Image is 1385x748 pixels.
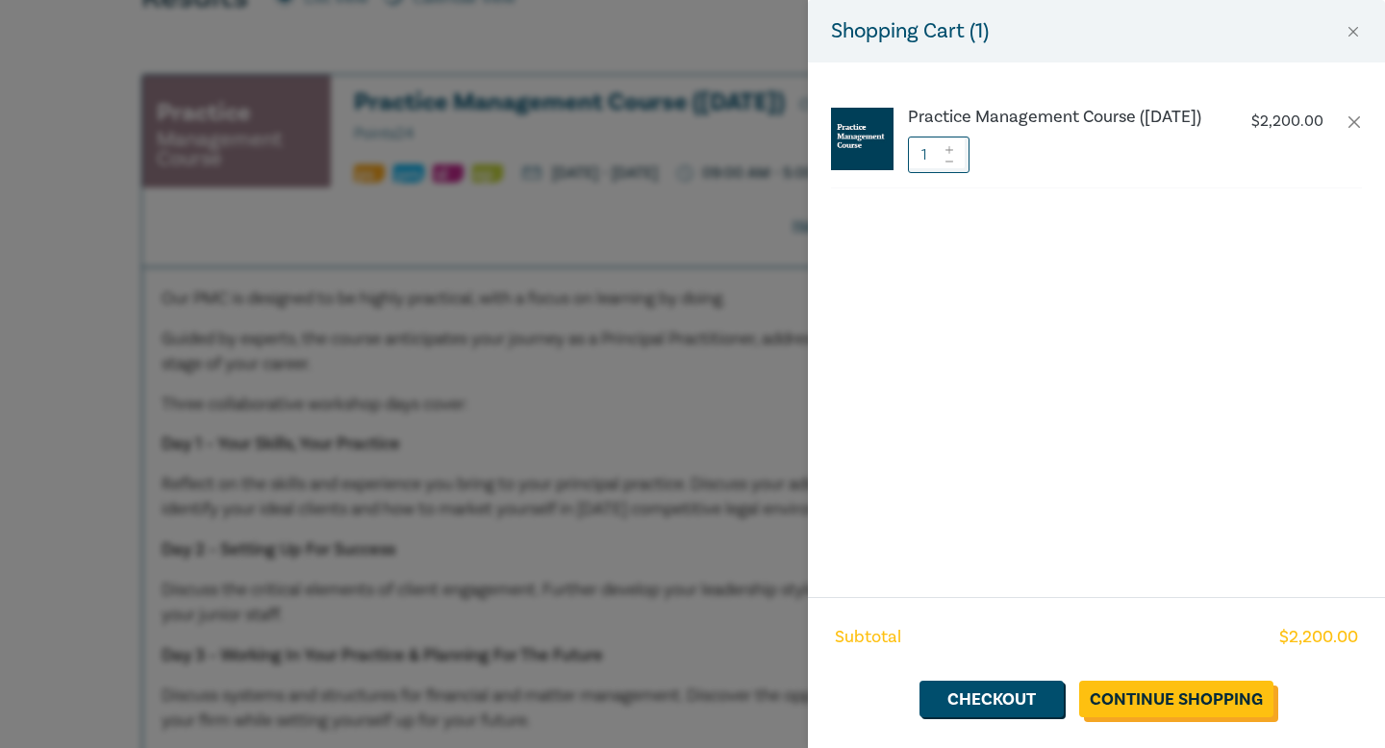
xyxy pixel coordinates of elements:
a: Continue Shopping [1079,681,1273,717]
span: Subtotal [835,625,901,650]
img: Practice%20Management%20Course.jpg [831,108,894,170]
a: Practice Management Course ([DATE]) [908,108,1227,127]
h5: Shopping Cart ( 1 ) [831,15,989,47]
input: 1 [908,137,969,173]
a: Checkout [919,681,1064,717]
p: $ 2,200.00 [1251,112,1323,131]
span: $ 2,200.00 [1279,625,1358,650]
button: Close [1345,23,1362,40]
